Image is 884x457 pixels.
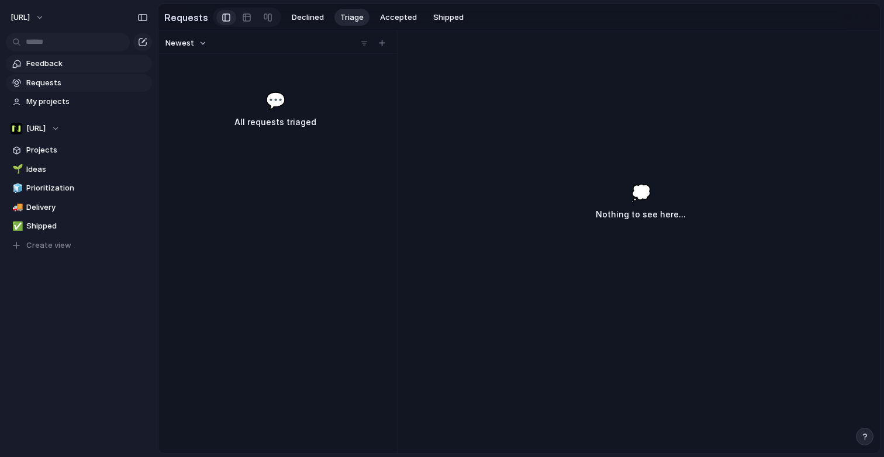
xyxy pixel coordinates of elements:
button: [URL] [6,120,152,137]
span: 💭 [631,181,651,205]
button: Accepted [374,9,423,26]
span: Ideas [26,164,148,175]
span: [URL] [26,123,46,134]
h3: All requests triaged [186,115,365,129]
a: 🧊Prioritization [6,179,152,197]
span: My projects [26,96,148,108]
span: [URL] [11,12,30,23]
span: Newest [165,37,194,49]
button: [URL] [5,8,50,27]
h3: Nothing to see here... [596,207,686,221]
a: 🌱Ideas [6,161,152,178]
button: Shipped [427,9,469,26]
span: Create view [26,240,71,251]
span: Prioritization [26,182,148,194]
span: Shipped [26,220,148,232]
span: Requests [26,77,148,89]
span: Feedback [26,58,148,70]
a: Projects [6,141,152,159]
a: ✅Shipped [6,217,152,235]
h2: Requests [164,11,208,25]
button: ✅ [11,220,22,232]
button: 🧊 [11,182,22,194]
div: ✅ [12,220,20,233]
span: Shipped [433,12,464,23]
button: Triage [334,9,370,26]
a: 🚚Delivery [6,199,152,216]
div: 🌱 [12,162,20,176]
button: 🚚 [11,202,22,213]
span: Delivery [26,202,148,213]
div: 🧊 [12,182,20,195]
a: Requests [6,74,152,92]
a: Feedback [6,55,152,72]
button: Create view [6,237,152,254]
span: Declined [292,12,324,23]
span: Triage [340,12,364,23]
span: 💬 [265,88,286,113]
span: Accepted [380,12,417,23]
button: 🌱 [11,164,22,175]
a: My projects [6,93,152,110]
span: Projects [26,144,148,156]
button: Declined [286,9,330,26]
div: 🚚 [12,200,20,214]
button: Newest [164,36,209,51]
